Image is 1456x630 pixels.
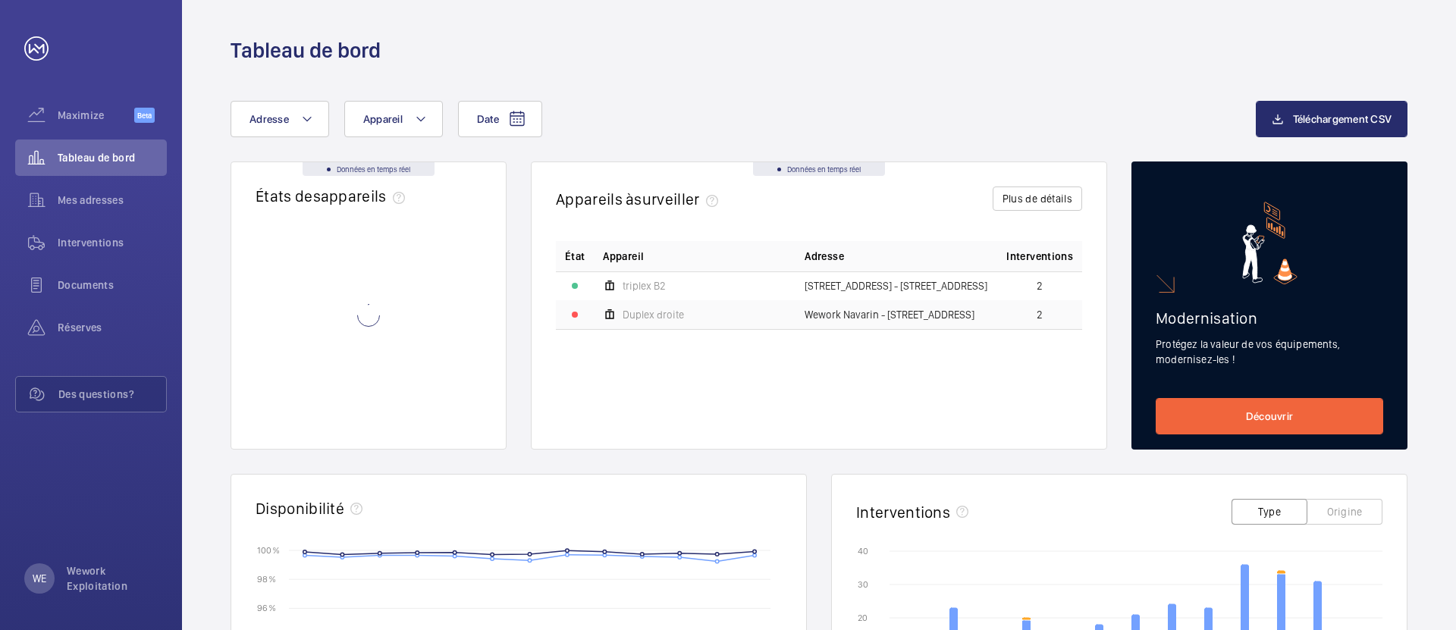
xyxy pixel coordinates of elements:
[33,571,46,586] p: WE
[565,249,585,264] p: État
[805,309,974,320] span: Wework Navarin - [STREET_ADDRESS]
[303,162,435,176] div: Données en temps réel
[58,277,167,293] span: Documents
[1156,309,1383,328] h2: Modernisation
[623,281,666,291] span: triplex B2
[858,579,868,590] text: 30
[67,563,158,594] p: Wework Exploitation
[134,108,155,123] span: Beta
[231,101,329,137] button: Adresse
[58,320,167,335] span: Réserves
[58,193,167,208] span: Mes adresses
[256,499,344,518] h2: Disponibilité
[1156,337,1383,367] p: Protégez la valeur de vos équipements, modernisez-les !
[623,309,684,320] span: Duplex droite
[1156,398,1383,434] a: Découvrir
[1256,101,1408,137] button: Téléchargement CSV
[1293,113,1392,125] span: Téléchargement CSV
[858,546,868,556] text: 40
[321,186,411,205] span: appareils
[1232,499,1307,525] button: Type
[344,101,443,137] button: Appareil
[257,544,280,555] text: 100 %
[257,574,276,585] text: 98 %
[805,249,843,264] span: Adresse
[603,249,644,264] span: Appareil
[458,101,542,137] button: Date
[1037,309,1043,320] span: 2
[58,387,166,402] span: Des questions?
[363,113,403,125] span: Appareil
[556,190,724,208] h2: Appareils à
[477,113,499,125] span: Date
[993,186,1082,211] button: Plus de détails
[257,603,276,613] text: 96 %
[1037,281,1043,291] span: 2
[256,186,411,205] h2: États des
[805,281,987,291] span: [STREET_ADDRESS] - [STREET_ADDRESS]
[249,113,289,125] span: Adresse
[1307,499,1382,525] button: Origine
[1242,202,1298,284] img: marketing-card.svg
[858,613,868,623] text: 20
[1006,249,1073,264] span: Interventions
[753,162,885,176] div: Données en temps réel
[856,503,950,522] h2: Interventions
[58,235,167,250] span: Interventions
[58,108,134,123] span: Maximize
[634,190,723,208] span: surveiller
[58,150,167,165] span: Tableau de bord
[231,36,381,64] h1: Tableau de bord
